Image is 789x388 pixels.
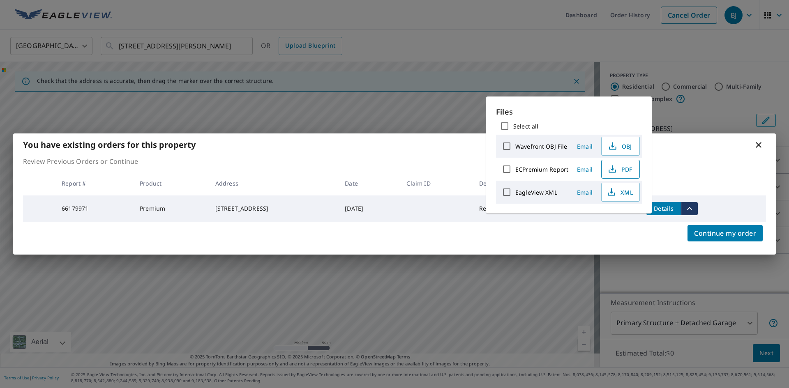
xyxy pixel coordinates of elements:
[515,165,568,173] label: ECPremium Report
[55,171,133,195] th: Report #
[133,195,209,222] td: Premium
[55,195,133,222] td: 66179971
[572,163,598,176] button: Email
[575,165,595,173] span: Email
[601,160,640,179] button: PDF
[601,183,640,202] button: XML
[607,187,633,197] span: XML
[607,164,633,174] span: PDF
[513,122,538,130] label: Select all
[23,139,196,150] b: You have existing orders for this property
[473,171,542,195] th: Delivery
[515,188,557,196] label: EagleView XML
[681,202,698,215] button: filesDropdownBtn-66179971
[687,225,763,241] button: Continue my order
[496,106,642,117] p: Files
[646,202,681,215] button: detailsBtn-66179971
[338,195,400,222] td: [DATE]
[215,204,332,213] div: [STREET_ADDRESS]
[607,141,633,151] span: OBJ
[575,142,595,150] span: Email
[133,171,209,195] th: Product
[694,227,756,239] span: Continue my order
[572,140,598,153] button: Email
[400,171,472,195] th: Claim ID
[515,142,567,150] label: Wavefront OBJ File
[651,204,676,212] span: Details
[23,156,766,166] p: Review Previous Orders or Continue
[572,186,598,199] button: Email
[338,171,400,195] th: Date
[601,137,640,156] button: OBJ
[209,171,338,195] th: Address
[575,188,595,196] span: Email
[473,195,542,222] td: Regular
